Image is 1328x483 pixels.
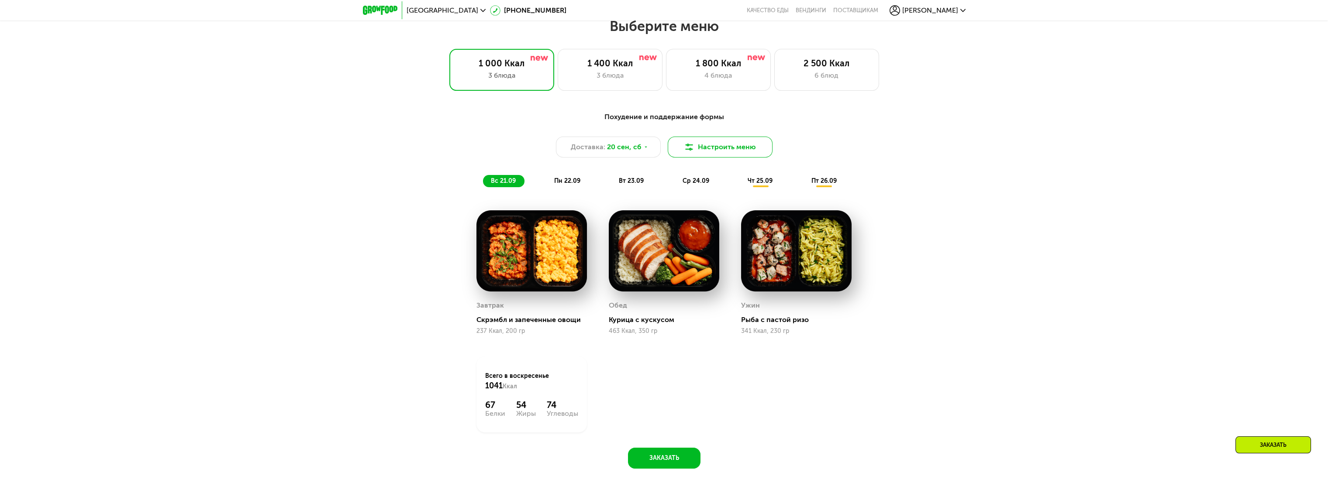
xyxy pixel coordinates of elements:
div: Завтрак [476,299,504,312]
div: Обед [609,299,627,312]
span: 1041 [485,381,503,391]
div: 4 блюда [675,70,762,81]
div: Углеводы [547,410,578,417]
span: Ккал [503,383,517,390]
div: 3 блюда [459,70,545,81]
div: 1 000 Ккал [459,58,545,69]
span: вт 23.09 [619,177,644,185]
a: [PHONE_NUMBER] [490,5,566,16]
span: 20 сен, сб [607,142,642,152]
div: 1 800 Ккал [675,58,762,69]
div: поставщикам [833,7,878,14]
div: Скрэмбл и запеченные овощи [476,315,594,324]
div: Заказать [1235,436,1311,453]
div: 1 400 Ккал [567,58,653,69]
a: Вендинги [796,7,826,14]
h2: Выберите меню [28,17,1300,35]
button: Настроить меню [668,137,773,158]
span: Доставка: [571,142,605,152]
div: 3 блюда [567,70,653,81]
span: [PERSON_NAME] [902,7,958,14]
span: [GEOGRAPHIC_DATA] [407,7,478,14]
div: 463 Ккал, 350 гр [609,328,719,335]
div: Похудение и поддержание формы [406,112,923,123]
span: пн 22.09 [554,177,580,185]
div: Рыба с пастой ризо [741,315,859,324]
div: 341 Ккал, 230 гр [741,328,852,335]
div: Ужин [741,299,760,312]
div: 6 блюд [783,70,870,81]
a: Качество еды [747,7,789,14]
span: пт 26.09 [811,177,836,185]
div: Жиры [516,410,536,417]
span: чт 25.09 [748,177,773,185]
div: 2 500 Ккал [783,58,870,69]
span: ср 24.09 [683,177,709,185]
div: 67 [485,400,505,410]
div: Курица с кускусом [609,315,726,324]
div: 54 [516,400,536,410]
button: Заказать [628,448,700,469]
div: 237 Ккал, 200 гр [476,328,587,335]
span: вс 21.09 [491,177,516,185]
div: Всего в воскресенье [485,372,578,391]
div: Белки [485,410,505,417]
div: 74 [547,400,578,410]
